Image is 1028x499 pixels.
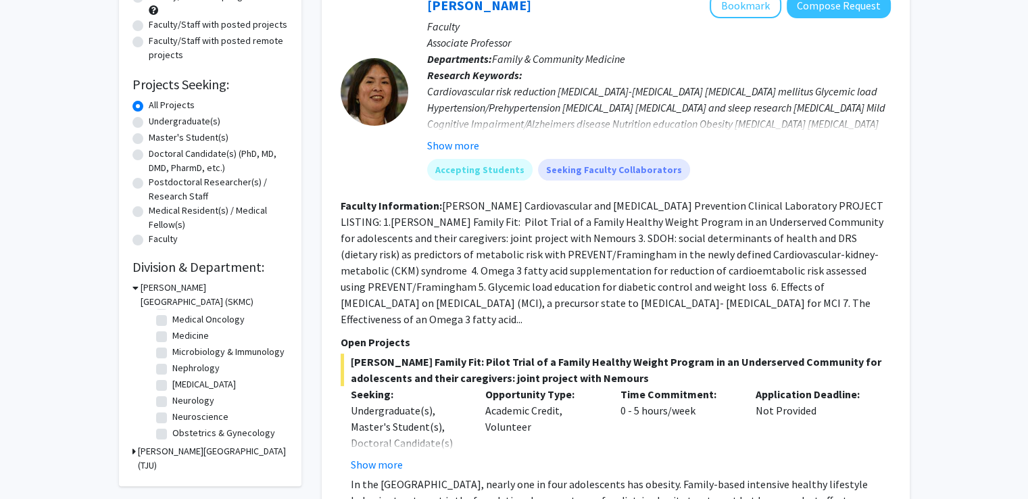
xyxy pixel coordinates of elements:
[427,83,891,148] div: Cardiovascular risk reduction [MEDICAL_DATA]-[MEDICAL_DATA] [MEDICAL_DATA] mellitus Glycemic load...
[149,147,288,175] label: Doctoral Candidate(s) (PhD, MD, DMD, PharmD, etc.)
[427,68,522,82] b: Research Keywords:
[351,386,466,402] p: Seeking:
[427,52,492,66] b: Departments:
[149,34,288,62] label: Faculty/Staff with posted remote projects
[172,394,214,408] label: Neurology
[149,204,288,232] label: Medical Resident(s) / Medical Fellow(s)
[427,159,533,181] mat-chip: Accepting Students
[149,114,220,128] label: Undergraduate(s)
[427,18,891,34] p: Faculty
[149,175,288,204] label: Postdoctoral Researcher(s) / Research Staff
[351,456,403,473] button: Show more
[149,18,287,32] label: Faculty/Staff with posted projects
[132,76,288,93] h2: Projects Seeking:
[492,52,625,66] span: Family & Community Medicine
[172,329,209,343] label: Medicine
[620,386,735,402] p: Time Commitment:
[756,386,871,402] p: Application Deadline:
[138,444,288,473] h3: [PERSON_NAME][GEOGRAPHIC_DATA] (TJU)
[149,232,178,246] label: Faculty
[172,410,228,424] label: Neuroscience
[341,199,442,212] b: Faculty Information:
[149,130,228,145] label: Master's Student(s)
[172,312,245,327] label: Medical Oncology
[172,442,235,456] label: Ophthalmology
[427,34,891,51] p: Associate Professor
[341,199,883,326] fg-read-more: [PERSON_NAME] Cardiovascular and [MEDICAL_DATA] Prevention Clinical Laboratory PROJECT LISTING: 1...
[172,377,236,391] label: [MEDICAL_DATA]
[10,438,57,489] iframe: Chat
[427,137,479,153] button: Show more
[132,259,288,275] h2: Division & Department:
[141,281,288,309] h3: [PERSON_NAME][GEOGRAPHIC_DATA] (SKMC)
[341,334,891,350] p: Open Projects
[610,386,745,473] div: 0 - 5 hours/week
[485,386,600,402] p: Opportunity Type:
[172,426,275,440] label: Obstetrics & Gynecology
[745,386,881,473] div: Not Provided
[538,159,690,181] mat-chip: Seeking Faculty Collaborators
[475,386,610,473] div: Academic Credit, Volunteer
[172,345,285,359] label: Microbiology & Immunology
[341,354,891,386] span: [PERSON_NAME] Family Fit: Pilot Trial of a Family Healthy Weight Program in an Underserved Commun...
[149,98,195,112] label: All Projects
[172,361,220,375] label: Nephrology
